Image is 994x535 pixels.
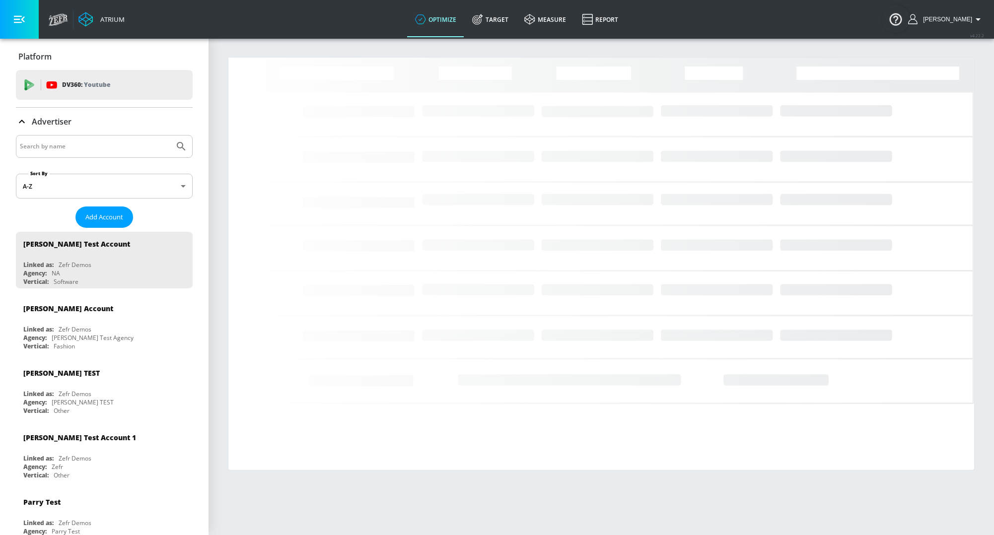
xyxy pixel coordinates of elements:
[54,277,78,286] div: Software
[52,463,63,471] div: Zefr
[23,519,54,527] div: Linked as:
[96,15,125,24] div: Atrium
[59,261,91,269] div: Zefr Demos
[18,51,52,62] p: Platform
[23,325,54,334] div: Linked as:
[23,304,113,313] div: [PERSON_NAME] Account
[52,269,60,277] div: NA
[62,79,110,90] p: DV360:
[16,232,193,288] div: [PERSON_NAME] Test AccountLinked as:Zefr DemosAgency:NAVertical:Software
[23,342,49,350] div: Vertical:
[23,398,47,406] div: Agency:
[23,269,47,277] div: Agency:
[59,519,91,527] div: Zefr Demos
[23,406,49,415] div: Vertical:
[78,12,125,27] a: Atrium
[16,296,193,353] div: [PERSON_NAME] AccountLinked as:Zefr DemosAgency:[PERSON_NAME] Test AgencyVertical:Fashion
[54,406,70,415] div: Other
[464,1,516,37] a: Target
[407,1,464,37] a: optimize
[23,463,47,471] div: Agency:
[85,211,123,223] span: Add Account
[16,361,193,417] div: [PERSON_NAME] TESTLinked as:Zefr DemosAgency:[PERSON_NAME] TESTVertical:Other
[54,471,70,479] div: Other
[16,108,193,135] div: Advertiser
[84,79,110,90] p: Youtube
[23,368,100,378] div: [PERSON_NAME] TEST
[16,425,193,482] div: [PERSON_NAME] Test Account 1Linked as:Zefr DemosAgency:ZefrVertical:Other
[23,471,49,479] div: Vertical:
[23,454,54,463] div: Linked as:
[23,433,136,442] div: [PERSON_NAME] Test Account 1
[52,398,114,406] div: [PERSON_NAME] TEST
[52,334,134,342] div: [PERSON_NAME] Test Agency
[28,170,50,177] label: Sort By
[23,334,47,342] div: Agency:
[16,174,193,199] div: A-Z
[20,140,170,153] input: Search by name
[59,454,91,463] div: Zefr Demos
[919,16,972,23] span: login as: rebecca.streightiff@zefr.com
[908,13,984,25] button: [PERSON_NAME]
[16,70,193,100] div: DV360: Youtube
[23,261,54,269] div: Linked as:
[54,342,75,350] div: Fashion
[75,206,133,228] button: Add Account
[16,43,193,70] div: Platform
[970,33,984,38] span: v 4.22.2
[59,390,91,398] div: Zefr Demos
[32,116,71,127] p: Advertiser
[882,5,910,33] button: Open Resource Center
[516,1,574,37] a: measure
[23,277,49,286] div: Vertical:
[23,390,54,398] div: Linked as:
[59,325,91,334] div: Zefr Demos
[574,1,626,37] a: Report
[23,239,130,249] div: [PERSON_NAME] Test Account
[23,497,61,507] div: Parry Test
